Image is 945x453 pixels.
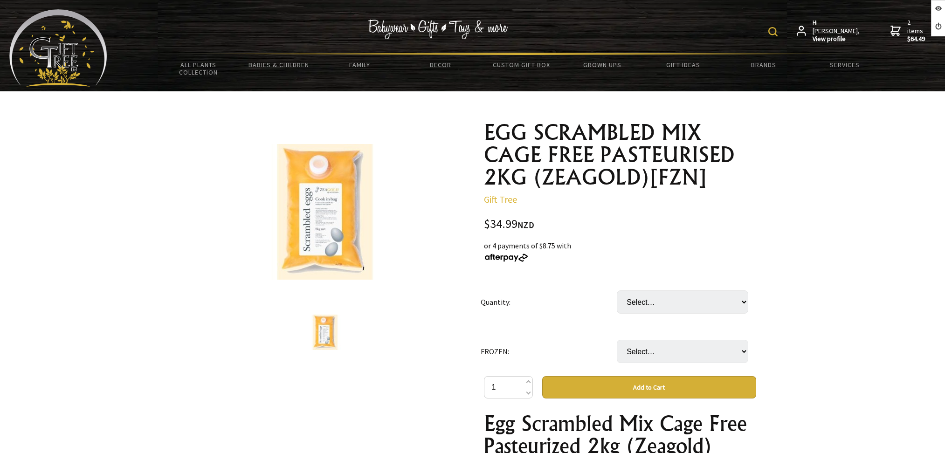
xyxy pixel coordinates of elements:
a: Services [804,55,885,75]
a: All Plants Collection [158,55,239,82]
div: $34.99 [484,218,756,231]
a: Hi [PERSON_NAME],View profile [797,19,861,43]
span: 2 items [907,18,926,43]
span: NZD [517,220,534,230]
img: Babyware - Gifts - Toys and more... [9,9,107,87]
a: Custom Gift Box [481,55,562,75]
a: Decor [400,55,481,75]
td: FROZEN: [481,327,617,376]
img: Afterpay [484,254,529,262]
td: Quantity: [481,277,617,327]
span: Hi [PERSON_NAME], [813,19,861,43]
img: EGG SCRAMBLED MIX CAGE FREE PASTEURISED 2KG (ZEAGOLD)[FZN] [247,144,403,280]
img: EGG SCRAMBLED MIX CAGE FREE PASTEURISED 2KG (ZEAGOLD)[FZN] [305,315,346,350]
strong: $64.49 [907,35,926,43]
button: Add to Cart [542,376,756,398]
a: Gift Tree [484,193,517,205]
a: Family [319,55,400,75]
img: Babywear - Gifts - Toys & more [368,20,508,39]
h1: EGG SCRAMBLED MIX CAGE FREE PASTEURISED 2KG (ZEAGOLD)[FZN] [484,121,756,188]
div: or 4 payments of $8.75 with [484,240,756,262]
a: Babies & Children [239,55,319,75]
img: product search [768,27,778,36]
strong: View profile [813,35,861,43]
a: Gift Ideas [642,55,723,75]
a: Grown Ups [562,55,642,75]
a: 2 items$64.49 [890,19,926,43]
a: Brands [724,55,804,75]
